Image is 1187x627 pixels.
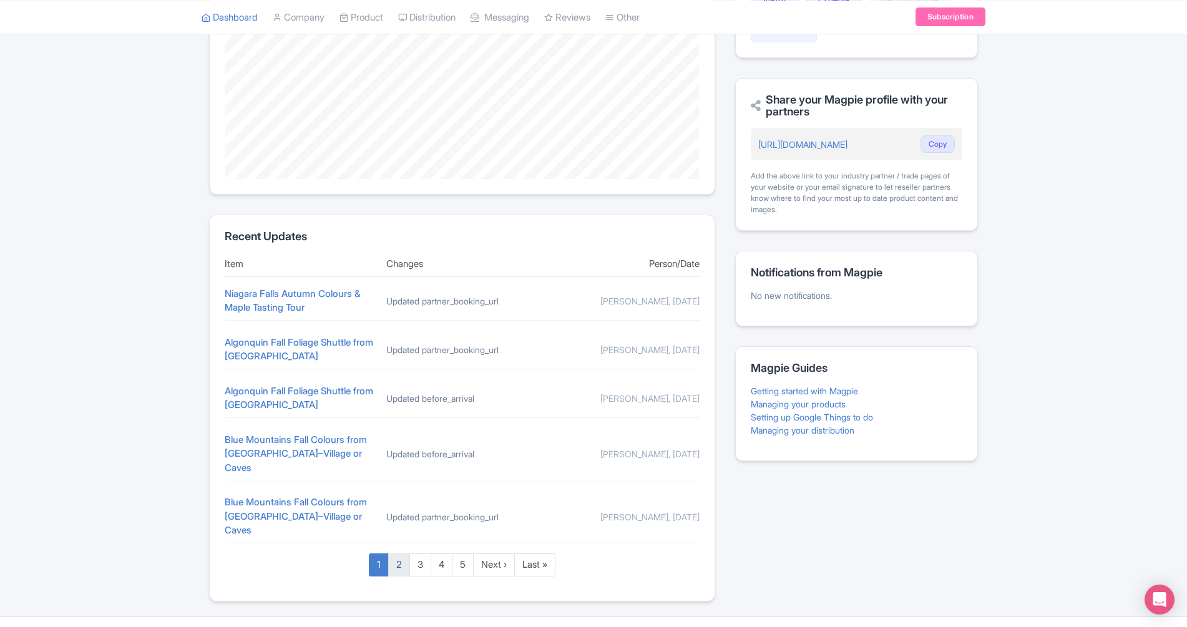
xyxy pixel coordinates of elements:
a: Last » [514,553,555,576]
div: Updated before_arrival [386,447,538,460]
button: Copy [921,135,955,153]
div: Open Intercom Messenger [1145,585,1175,615]
div: Updated partner_booking_url [386,343,538,356]
div: Updated before_arrival [386,392,538,405]
a: Blue Mountains Fall Colours from [GEOGRAPHIC_DATA]–Village or Caves [225,496,367,536]
a: 1 [369,553,389,576]
div: [PERSON_NAME], [DATE] [548,294,700,308]
div: [PERSON_NAME], [DATE] [548,510,700,523]
div: [PERSON_NAME], [DATE] [548,392,700,405]
a: Managing your products [751,399,846,409]
h2: Magpie Guides [751,362,962,374]
a: Niagara Falls Autumn Colours & Maple Tasting Tour [225,288,360,314]
p: No new notifications. [751,289,962,302]
a: Managing your distribution [751,425,854,435]
a: Setting up Google Things to do [751,412,873,422]
div: [PERSON_NAME], [DATE] [548,343,700,356]
a: Getting started with Magpie [751,386,858,396]
a: Next › [473,553,515,576]
div: Updated partner_booking_url [386,510,538,523]
a: Blue Mountains Fall Colours from [GEOGRAPHIC_DATA]–Village or Caves [225,434,367,474]
a: Subscription [916,7,985,26]
div: Changes [386,257,538,271]
a: Algonquin Fall Foliage Shuttle from [GEOGRAPHIC_DATA] [225,336,373,362]
div: Updated partner_booking_url [386,294,538,308]
a: 3 [409,553,431,576]
div: Person/Date [548,257,700,271]
a: [URL][DOMAIN_NAME] [758,139,848,150]
h2: Share your Magpie profile with your partners [751,94,962,119]
a: 2 [388,553,410,576]
div: Item [225,257,376,271]
div: Add the above link to your industry partner / trade pages of your website or your email signature... [751,170,962,215]
a: Algonquin Fall Foliage Shuttle from [GEOGRAPHIC_DATA] [225,385,373,411]
h2: Notifications from Magpie [751,266,962,279]
a: 4 [431,553,452,576]
div: [PERSON_NAME], [DATE] [548,447,700,460]
a: 5 [452,553,474,576]
h2: Recent Updates [225,230,700,243]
